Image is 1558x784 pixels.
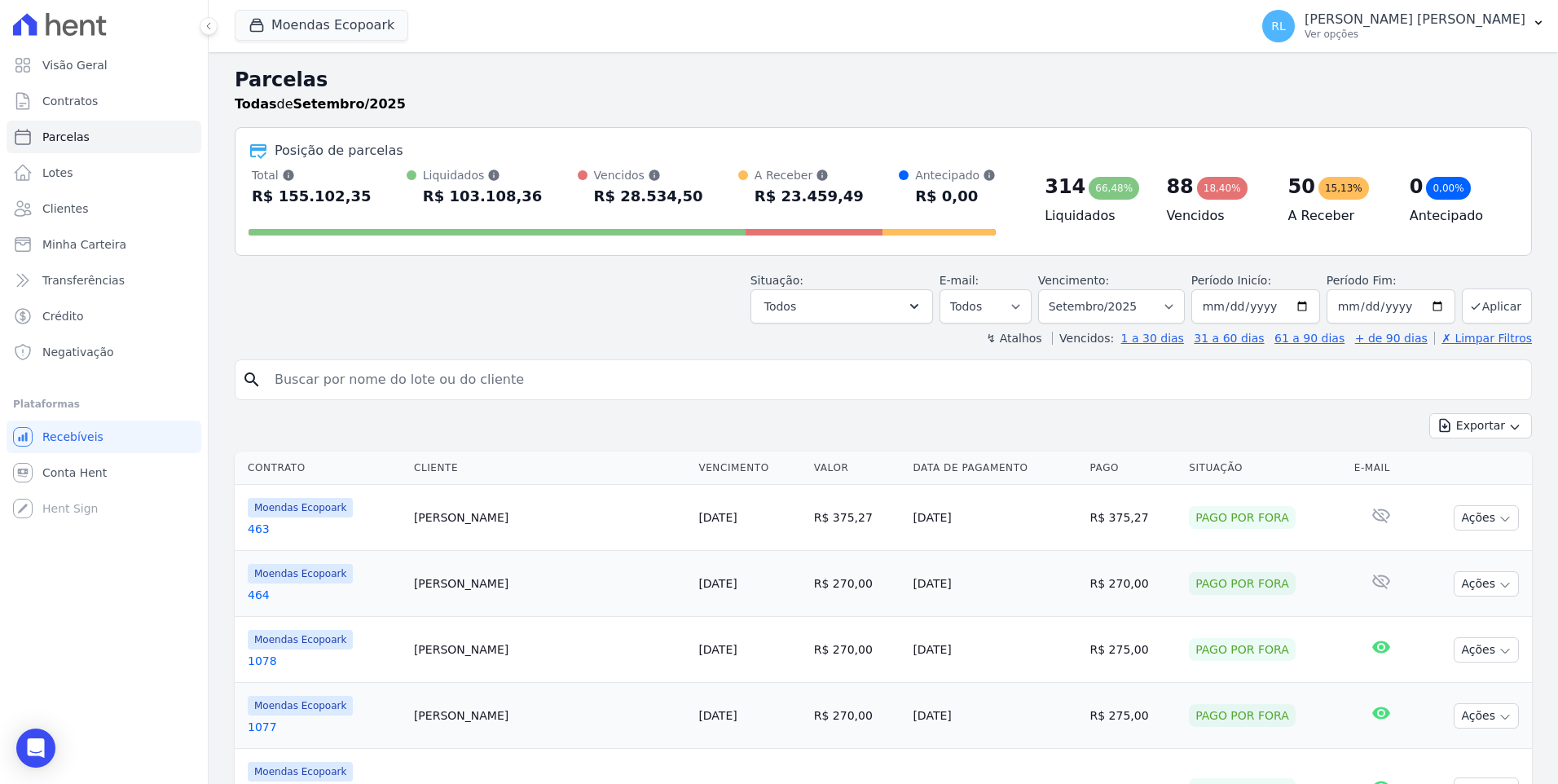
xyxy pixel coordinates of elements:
[1410,206,1505,226] h4: Antecipado
[1189,506,1296,529] div: Pago por fora
[1166,206,1261,226] h4: Vencidos
[275,141,403,161] div: Posição de parcelas
[698,511,737,524] a: [DATE]
[13,394,195,414] div: Plataformas
[808,451,907,485] th: Valor
[1288,206,1384,226] h4: A Receber
[248,696,353,716] span: Moendas Ecopoark
[248,653,401,669] a: 1078
[7,300,201,333] a: Crédito
[808,617,907,683] td: R$ 270,00
[808,485,907,551] td: R$ 375,27
[1454,703,1519,729] button: Ações
[252,167,372,183] div: Total
[1305,11,1525,28] p: [PERSON_NAME] [PERSON_NAME]
[1274,332,1345,345] a: 61 a 90 dias
[235,96,277,112] strong: Todas
[42,57,108,73] span: Visão Geral
[698,577,737,590] a: [DATE]
[906,485,1083,551] td: [DATE]
[1084,551,1183,617] td: R$ 270,00
[7,121,201,153] a: Parcelas
[7,85,201,117] a: Contratos
[594,183,703,209] div: R$ 28.534,50
[1084,485,1183,551] td: R$ 375,27
[750,274,803,287] label: Situação:
[7,192,201,225] a: Clientes
[407,683,692,749] td: [PERSON_NAME]
[808,683,907,749] td: R$ 270,00
[248,719,401,735] a: 1077
[1045,206,1140,226] h4: Liquidados
[235,95,406,114] p: de
[248,587,401,603] a: 464
[1038,274,1109,287] label: Vencimento:
[1189,704,1296,727] div: Pago por fora
[1249,3,1558,49] button: RL [PERSON_NAME] [PERSON_NAME] Ver opções
[906,451,1083,485] th: Data de Pagamento
[906,617,1083,683] td: [DATE]
[1426,177,1470,200] div: 0,00%
[1454,571,1519,597] button: Ações
[1084,683,1183,749] td: R$ 275,00
[1084,617,1183,683] td: R$ 275,00
[42,344,114,360] span: Negativação
[1182,451,1348,485] th: Situação
[248,521,401,537] a: 463
[248,564,353,584] span: Moendas Ecopoark
[1410,174,1424,200] div: 0
[808,551,907,617] td: R$ 270,00
[42,429,103,445] span: Recebíveis
[42,308,84,324] span: Crédito
[407,485,692,551] td: [PERSON_NAME]
[1052,332,1114,345] label: Vencidos:
[235,451,407,485] th: Contrato
[42,129,90,145] span: Parcelas
[698,643,737,656] a: [DATE]
[407,551,692,617] td: [PERSON_NAME]
[1191,274,1271,287] label: Período Inicío:
[1045,174,1085,200] div: 314
[423,167,543,183] div: Liquidados
[1462,288,1532,324] button: Aplicar
[42,165,73,181] span: Lotes
[7,49,201,81] a: Visão Geral
[1084,451,1183,485] th: Pago
[7,264,201,297] a: Transferências
[594,167,703,183] div: Vencidos
[1429,413,1532,438] button: Exportar
[915,183,996,209] div: R$ 0,00
[407,617,692,683] td: [PERSON_NAME]
[293,96,406,112] strong: Setembro/2025
[1454,637,1519,663] button: Ações
[1189,572,1296,595] div: Pago por fora
[235,65,1532,95] h2: Parcelas
[1288,174,1315,200] div: 50
[235,10,408,41] button: Moendas Ecopoark
[407,451,692,485] th: Cliente
[42,93,98,109] span: Contratos
[1355,332,1428,345] a: + de 90 dias
[42,272,125,288] span: Transferências
[698,709,737,722] a: [DATE]
[1434,332,1532,345] a: ✗ Limpar Filtros
[248,630,353,650] span: Moendas Ecopoark
[906,683,1083,749] td: [DATE]
[764,297,796,316] span: Todos
[7,228,201,261] a: Minha Carteira
[42,236,126,253] span: Minha Carteira
[7,156,201,189] a: Lotes
[692,451,807,485] th: Vencimento
[755,167,864,183] div: A Receber
[248,762,353,782] span: Moendas Ecopoark
[1121,332,1184,345] a: 1 a 30 dias
[1166,174,1193,200] div: 88
[7,456,201,489] a: Conta Hent
[1189,638,1296,661] div: Pago por fora
[906,551,1083,617] td: [DATE]
[1197,177,1248,200] div: 18,40%
[1305,28,1525,41] p: Ver opções
[423,183,543,209] div: R$ 103.108,36
[755,183,864,209] div: R$ 23.459,49
[42,200,88,217] span: Clientes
